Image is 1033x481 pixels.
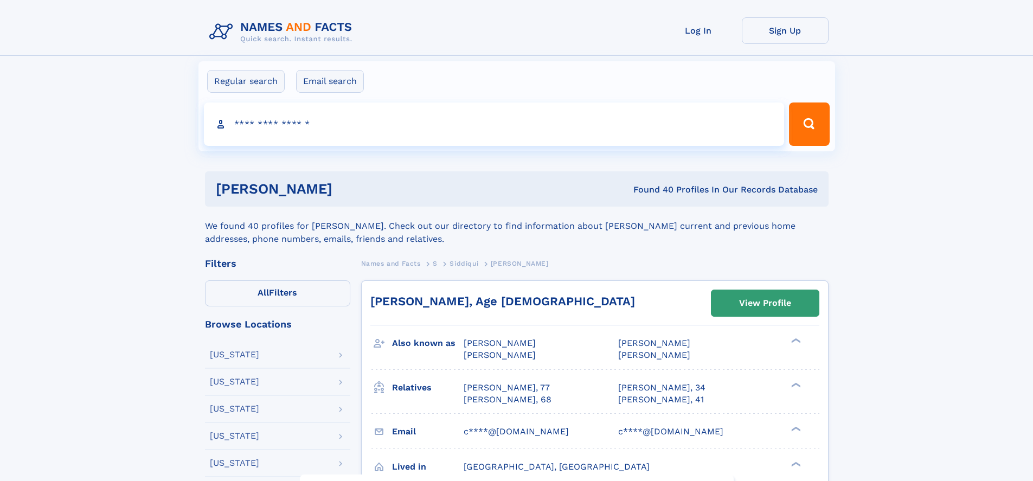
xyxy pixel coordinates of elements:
[450,256,478,270] a: Siddiqui
[204,102,785,146] input: search input
[491,260,549,267] span: [PERSON_NAME]
[210,405,259,413] div: [US_STATE]
[464,338,536,348] span: [PERSON_NAME]
[450,260,478,267] span: Siddiqui
[258,287,269,298] span: All
[205,17,361,47] img: Logo Names and Facts
[711,290,819,316] a: View Profile
[210,432,259,440] div: [US_STATE]
[205,280,350,306] label: Filters
[210,459,259,467] div: [US_STATE]
[464,394,551,406] a: [PERSON_NAME], 68
[216,182,483,196] h1: [PERSON_NAME]
[464,350,536,360] span: [PERSON_NAME]
[739,291,791,316] div: View Profile
[205,207,829,246] div: We found 40 profiles for [PERSON_NAME]. Check out our directory to find information about [PERSON...
[370,294,635,308] a: [PERSON_NAME], Age [DEMOGRAPHIC_DATA]
[788,425,801,432] div: ❯
[789,102,829,146] button: Search Button
[618,382,705,394] a: [PERSON_NAME], 34
[464,382,550,394] a: [PERSON_NAME], 77
[655,17,742,44] a: Log In
[392,334,464,352] h3: Also known as
[392,458,464,476] h3: Lived in
[392,422,464,441] h3: Email
[210,377,259,386] div: [US_STATE]
[618,338,690,348] span: [PERSON_NAME]
[464,461,650,472] span: [GEOGRAPHIC_DATA], [GEOGRAPHIC_DATA]
[433,260,438,267] span: S
[618,350,690,360] span: [PERSON_NAME]
[296,70,364,93] label: Email search
[205,319,350,329] div: Browse Locations
[742,17,829,44] a: Sign Up
[361,256,421,270] a: Names and Facts
[483,184,818,196] div: Found 40 Profiles In Our Records Database
[618,394,704,406] a: [PERSON_NAME], 41
[788,381,801,388] div: ❯
[205,259,350,268] div: Filters
[788,337,801,344] div: ❯
[210,350,259,359] div: [US_STATE]
[788,460,801,467] div: ❯
[207,70,285,93] label: Regular search
[392,379,464,397] h3: Relatives
[433,256,438,270] a: S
